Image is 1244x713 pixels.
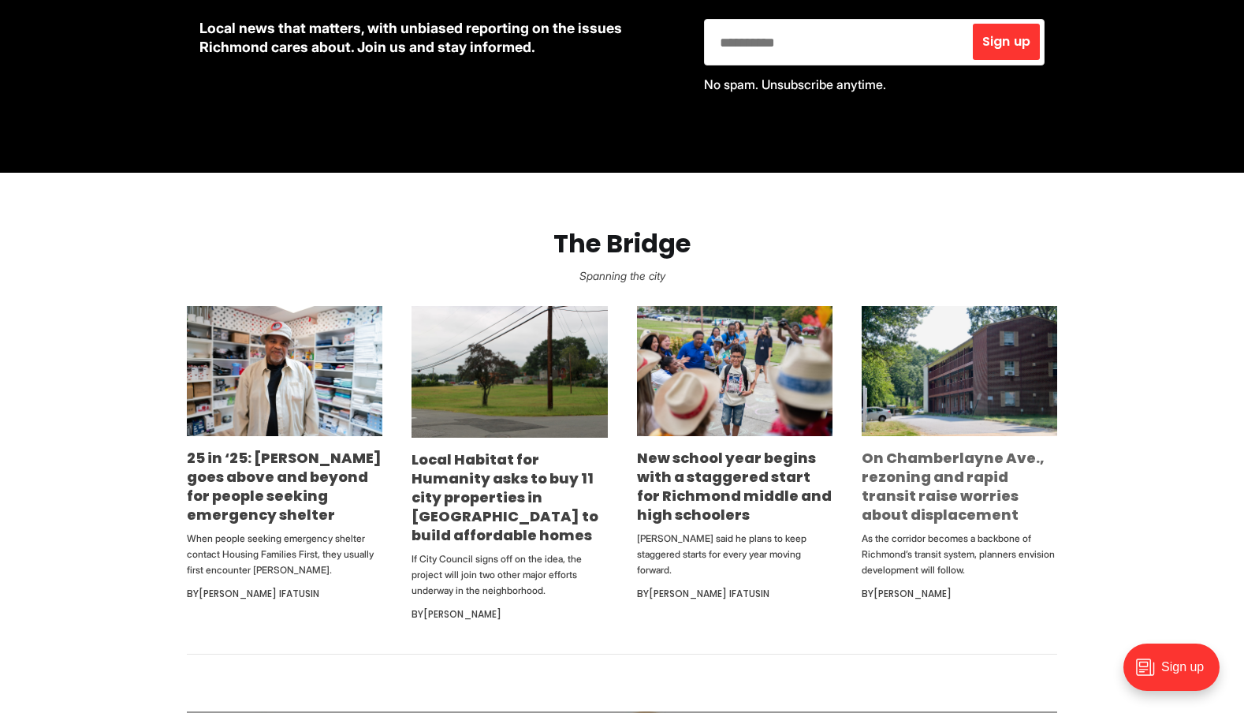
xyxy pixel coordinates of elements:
a: [PERSON_NAME] Ifatusin [649,587,769,600]
a: New school year begins with a staggered start for Richmond middle and high schoolers [637,448,832,524]
div: By [862,584,1057,603]
p: When people seeking emergency shelter contact Housing Families First, they usually first encounte... [187,531,382,578]
button: Sign up [973,24,1040,60]
h2: The Bridge [25,230,1219,259]
img: New school year begins with a staggered start for Richmond middle and high schoolers [637,306,832,437]
div: By [187,584,382,603]
div: By [412,605,607,624]
img: 25 in ‘25: Rodney Hopkins goes above and beyond for people seeking emergency shelter [187,306,382,437]
img: Local Habitat for Humanity asks to buy 11 city properties in Northside to build affordable homes [412,306,607,438]
a: On Chamberlayne Ave., rezoning and rapid transit raise worries about displacement [862,448,1045,524]
a: 25 in ‘25: [PERSON_NAME] goes above and beyond for people seeking emergency shelter [187,448,382,524]
p: As the corridor becomes a backbone of Richmond’s transit system, planners envision development wi... [862,531,1057,578]
p: If City Council signs off on the idea, the project will join two other major efforts underway in ... [412,551,607,599]
p: Spanning the city [25,265,1219,287]
a: [PERSON_NAME] [873,587,952,600]
iframe: portal-trigger [1110,636,1244,713]
p: Local news that matters, with unbiased reporting on the issues Richmond cares about. Join us and ... [199,19,679,57]
div: By [637,584,832,603]
span: No spam. Unsubscribe anytime. [704,77,886,92]
img: On Chamberlayne Ave., rezoning and rapid transit raise worries about displacement [862,306,1057,436]
a: [PERSON_NAME] Ifatusin [199,587,319,600]
a: Local Habitat for Humanity asks to buy 11 city properties in [GEOGRAPHIC_DATA] to build affordabl... [412,450,598,545]
span: Sign up [982,35,1030,48]
a: [PERSON_NAME] [423,607,501,621]
p: [PERSON_NAME] said he plans to keep staggered starts for every year moving forward. [637,531,832,578]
